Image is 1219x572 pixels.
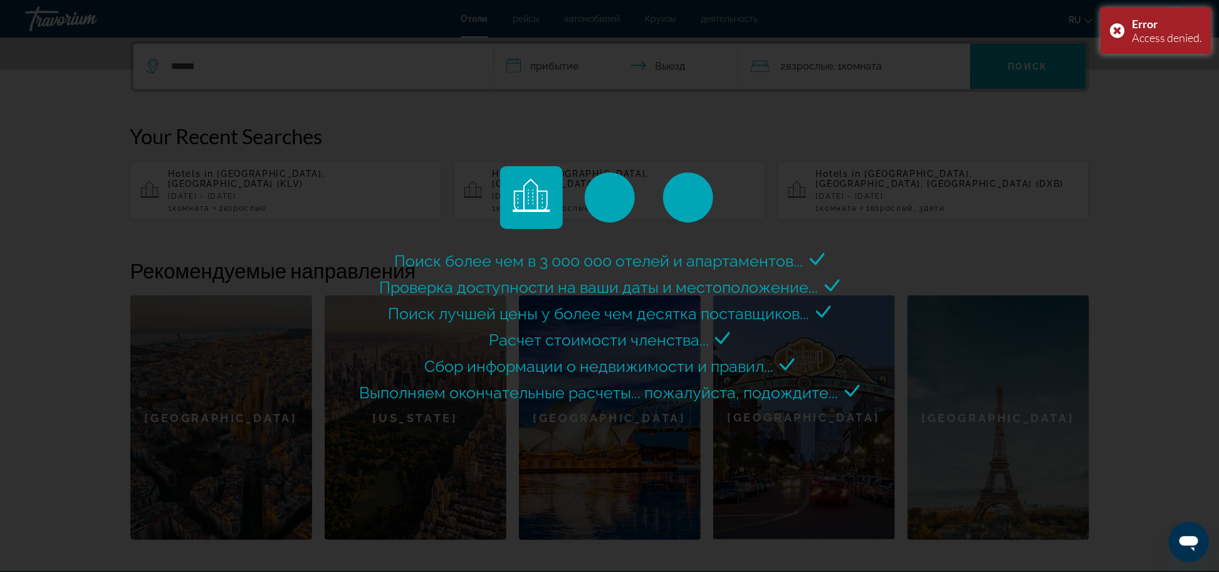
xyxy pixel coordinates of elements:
[1132,31,1202,45] div: Access denied.
[1132,17,1202,31] div: Error
[380,278,819,297] span: Проверка доступности на ваши даты и местоположение...
[395,252,803,270] span: Поиск более чем в 3 000 000 отелей и апартаментов...
[360,383,839,402] span: Выполняем окончательные расчеты... пожалуйста, подождите...
[489,331,709,349] span: Расчет стоимости членства...
[1169,522,1209,562] iframe: Кнопка запуска окна обмена сообщениями
[389,304,810,323] span: Поиск лучшей цены у более чем десятка поставщиков...
[424,357,773,376] span: Сбор информации о недвижимости и правил...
